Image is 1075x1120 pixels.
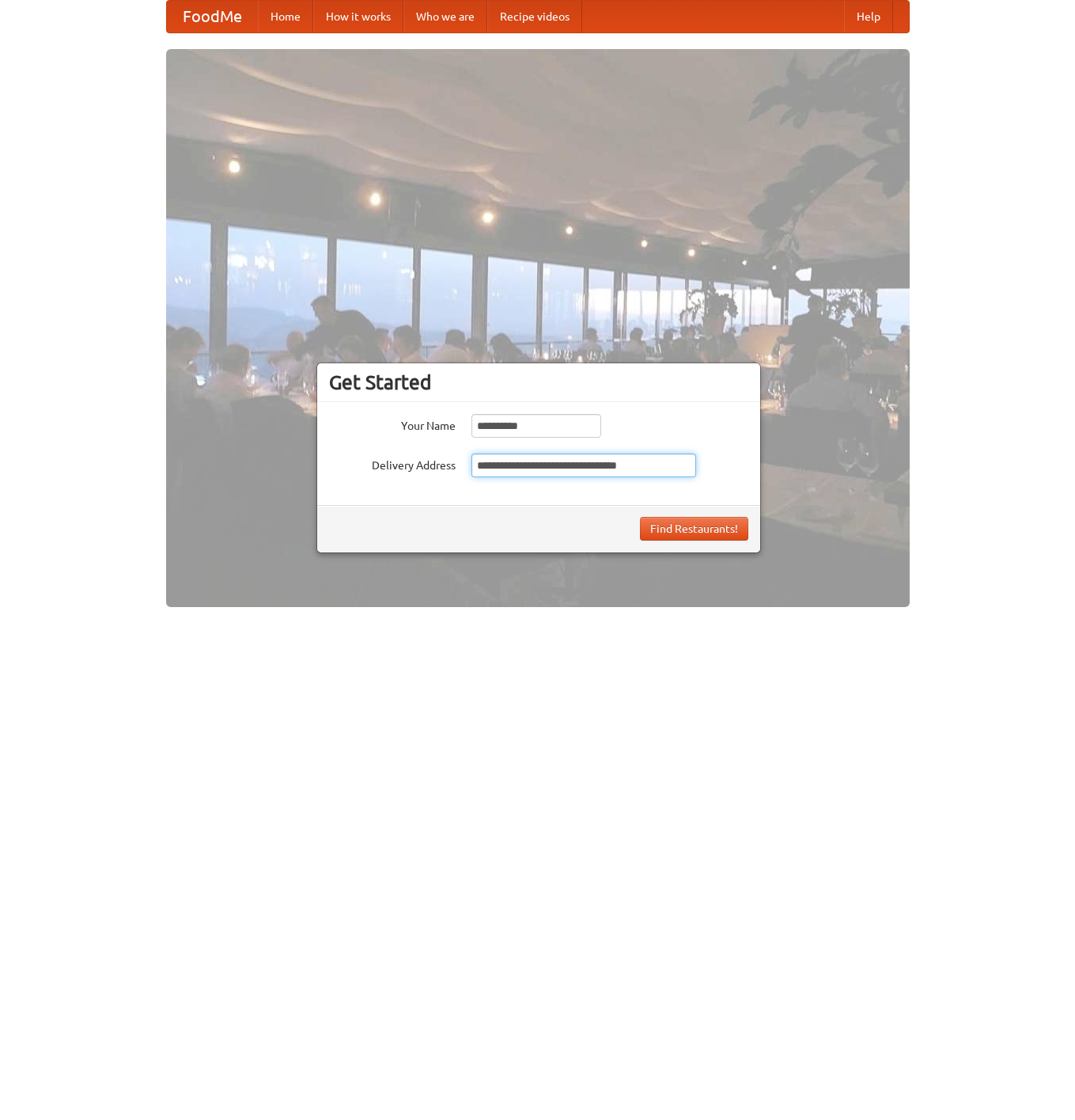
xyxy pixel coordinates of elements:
a: How it works [313,1,403,32]
a: Who we are [403,1,487,32]
button: Find Restaurants! [640,517,748,541]
label: Your Name [329,414,456,434]
a: Recipe videos [487,1,582,32]
label: Delivery Address [329,454,456,473]
a: FoodMe [167,1,258,32]
a: Home [258,1,313,32]
a: Help [844,1,893,32]
h3: Get Started [329,370,748,394]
